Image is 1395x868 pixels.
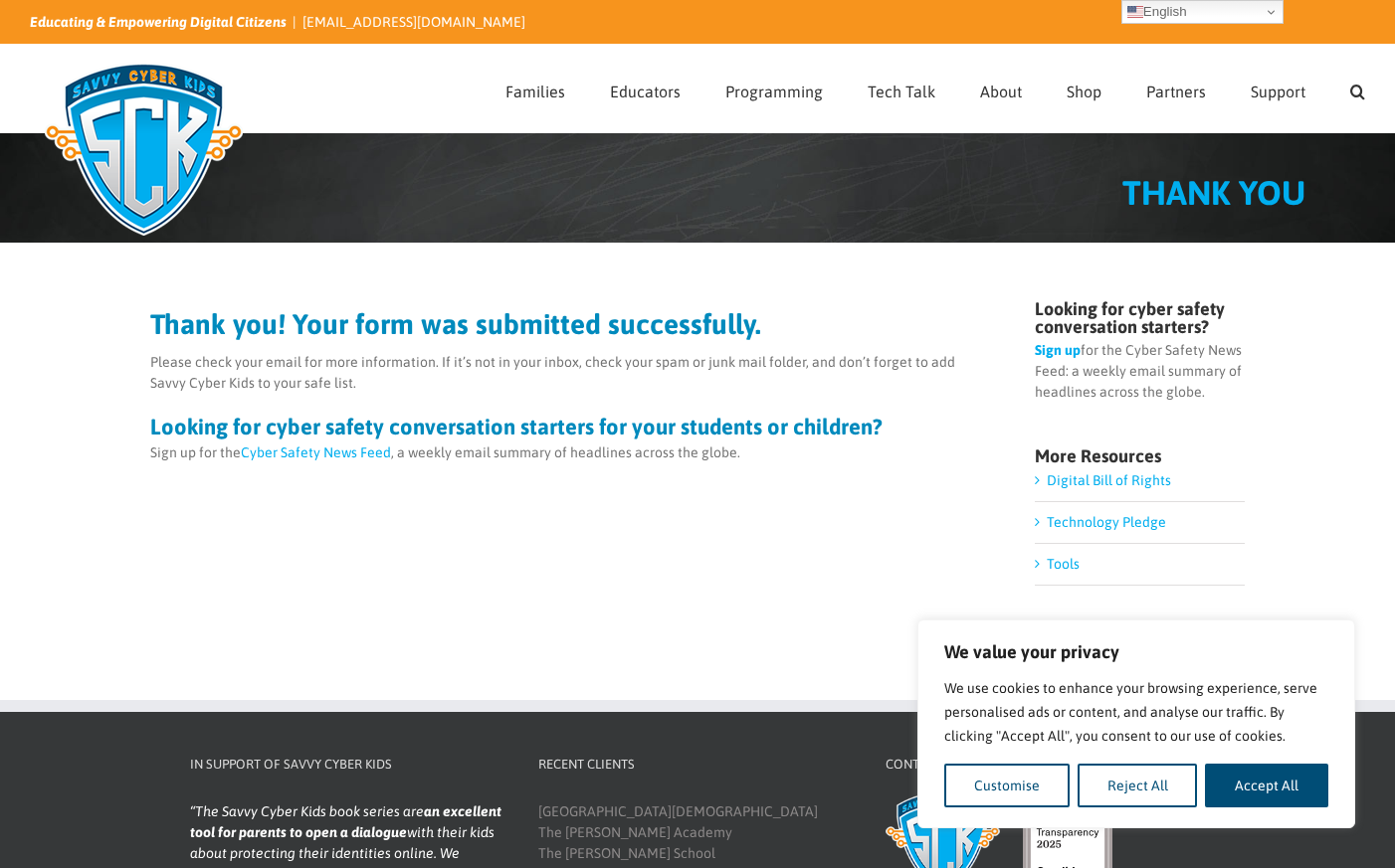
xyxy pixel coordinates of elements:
[980,45,1022,132] a: About
[868,45,935,132] a: Tech Talk
[944,764,1070,807] button: Customise
[150,414,883,439] strong: Looking for cyber safety conversation starters for your students or children?
[980,84,1022,99] span: About
[1035,300,1245,336] h4: Looking for cyber safety conversation starters?
[1078,764,1198,807] button: Reject All
[505,45,565,132] a: Families
[241,444,391,460] a: Cyber Safety News Feed
[868,84,935,99] span: Tech Talk
[1251,45,1305,132] a: Support
[302,14,525,30] a: [EMAIL_ADDRESS][DOMAIN_NAME]
[610,84,681,99] span: Educators
[1251,84,1305,99] span: Support
[1127,4,1143,20] img: en
[30,14,287,30] i: Educating & Empowering Digital Citizens
[1067,84,1101,99] span: Shop
[1146,84,1206,99] span: Partners
[538,755,855,775] h4: Recent Clients
[1047,472,1171,488] a: Digital Bill of Rights
[944,676,1328,748] p: We use cookies to enhance your browsing experience, serve personalised ads or content, and analys...
[610,45,681,132] a: Educators
[150,310,991,338] h2: Thank you! Your form was submitted successfully.
[1067,45,1101,132] a: Shop
[505,84,565,99] span: Families
[1350,45,1365,132] a: Search
[725,84,823,99] span: Programming
[30,50,258,249] img: Savvy Cyber Kids Logo
[505,45,1365,132] nav: Main Menu
[725,45,823,132] a: Programming
[886,755,1202,775] h4: Contact
[150,442,991,463] p: Sign up for the , a weekly email summary of headlines across the globe.
[1047,556,1080,572] a: Tools
[1035,340,1245,403] p: for the Cyber Safety News Feed: a weekly email summary of headlines across the globe.
[1035,447,1245,465] h4: More Resources
[1122,173,1305,212] span: THANK YOU
[1047,514,1166,530] a: Technology Pledge
[1035,342,1081,358] a: Sign up
[944,640,1328,664] p: We value your privacy
[150,352,991,394] p: Please check your email for more information. If it’s not in your inbox, check your spam or junk ...
[1205,764,1328,807] button: Accept All
[1146,45,1206,132] a: Partners
[190,755,506,775] h4: In Support of Savvy Cyber Kids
